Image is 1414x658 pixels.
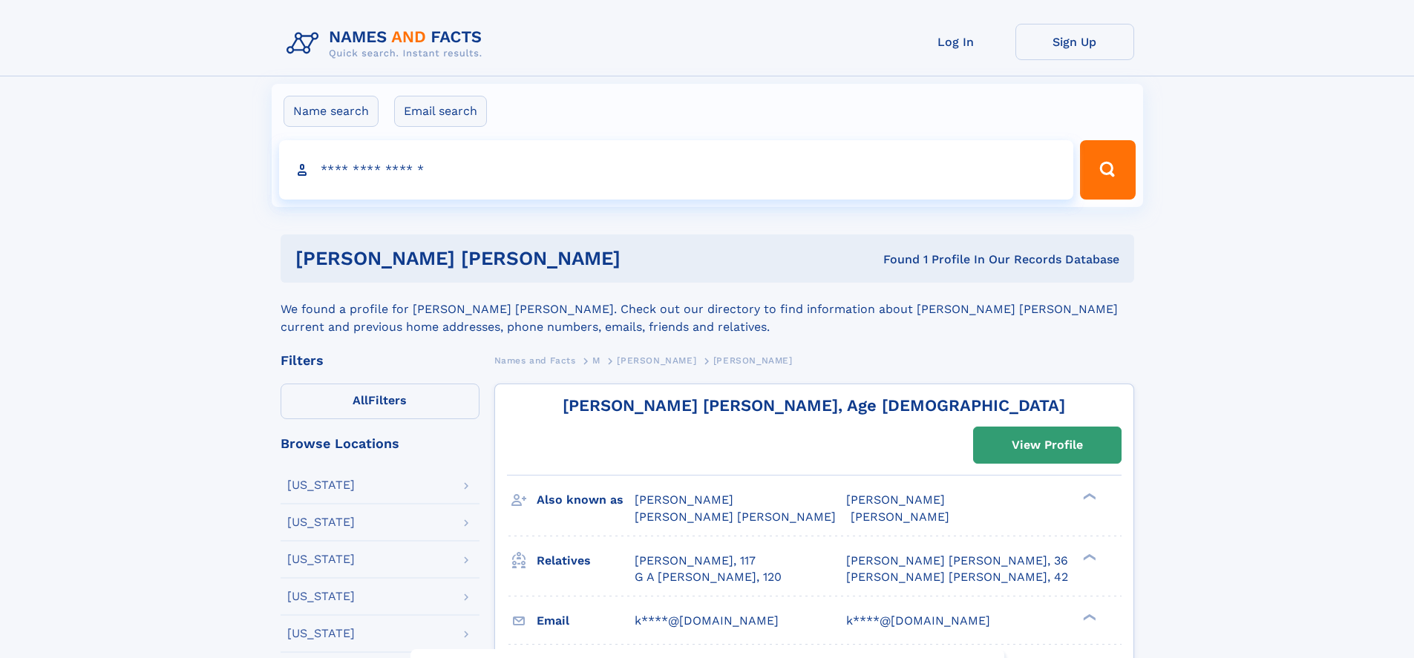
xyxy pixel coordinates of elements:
[353,393,368,407] span: All
[974,427,1121,463] a: View Profile
[281,437,479,450] div: Browse Locations
[287,590,355,602] div: [US_STATE]
[846,493,945,507] span: [PERSON_NAME]
[1080,140,1135,200] button: Search Button
[281,384,479,419] label: Filters
[617,351,696,369] a: [PERSON_NAME]
[635,569,782,585] a: G A [PERSON_NAME], 120
[284,96,379,127] label: Name search
[295,249,752,268] h1: [PERSON_NAME] [PERSON_NAME]
[287,628,355,639] div: [US_STATE]
[1015,24,1134,60] a: Sign Up
[563,396,1065,415] a: [PERSON_NAME] [PERSON_NAME], Age [DEMOGRAPHIC_DATA]
[494,351,576,369] a: Names and Facts
[537,487,635,513] h3: Also known as
[287,479,355,491] div: [US_STATE]
[846,553,1068,569] a: [PERSON_NAME] [PERSON_NAME], 36
[1079,492,1097,501] div: ❯
[394,96,487,127] label: Email search
[592,351,600,369] a: M
[279,140,1074,200] input: search input
[1079,552,1097,562] div: ❯
[635,553,756,569] a: [PERSON_NAME], 117
[592,355,600,366] span: M
[752,251,1119,268] div: Found 1 Profile In Our Records Database
[281,283,1134,336] div: We found a profile for [PERSON_NAME] [PERSON_NAME]. Check out our directory to find information a...
[537,548,635,573] h3: Relatives
[851,510,949,524] span: [PERSON_NAME]
[713,355,793,366] span: [PERSON_NAME]
[897,24,1015,60] a: Log In
[635,493,733,507] span: [PERSON_NAME]
[287,516,355,528] div: [US_STATE]
[635,510,836,524] span: [PERSON_NAME] [PERSON_NAME]
[537,608,635,634] h3: Email
[281,354,479,367] div: Filters
[281,24,494,64] img: Logo Names and Facts
[1012,428,1083,462] div: View Profile
[1079,612,1097,622] div: ❯
[287,553,355,565] div: [US_STATE]
[846,569,1068,585] a: [PERSON_NAME] [PERSON_NAME], 42
[617,355,696,366] span: [PERSON_NAME]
